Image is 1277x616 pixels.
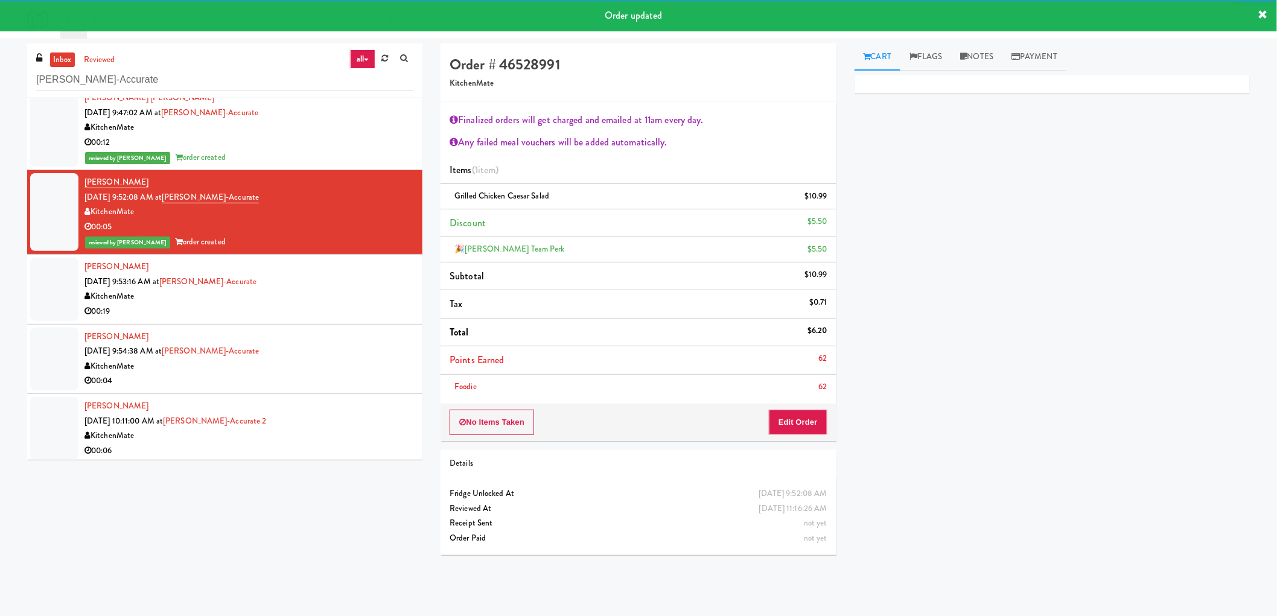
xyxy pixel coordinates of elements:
div: Receipt Sent [450,516,827,531]
div: $10.99 [804,189,827,204]
span: not yet [804,532,827,544]
span: Grilled Chicken Caesar Salad [454,190,549,202]
a: Cart [855,43,901,71]
span: [DATE] 10:11:00 AM at [84,415,163,427]
span: [DATE] 9:53:16 AM at [84,276,159,287]
a: all [350,49,375,69]
span: Order updated [605,8,662,22]
span: reviewed by [PERSON_NAME] [85,152,170,164]
a: [PERSON_NAME]-Accurate [161,107,258,118]
div: [DATE] 11:16:26 AM [759,501,827,516]
div: $5.50 [807,242,827,257]
div: 00:04 [84,373,413,389]
div: $10.99 [804,267,827,282]
a: Flags [900,43,952,71]
a: [PERSON_NAME] [84,400,148,411]
div: [DATE] 9:52:08 AM [759,486,827,501]
div: Order Paid [450,531,827,546]
div: Fridge Unlocked At [450,486,827,501]
span: [DATE] 9:54:38 AM at [84,345,162,357]
a: [PERSON_NAME]-Accurate [162,191,259,203]
span: [DATE] 9:52:08 AM at [84,191,162,203]
a: [PERSON_NAME]-Accurate 2 [163,415,266,427]
div: 62 [818,379,827,395]
div: Reviewed At [450,501,827,516]
span: reviewed by [PERSON_NAME] [85,237,170,249]
span: Discount [450,216,486,230]
span: Total [450,325,469,339]
ng-pluralize: item [478,163,495,177]
div: KitchenMate [84,120,413,135]
span: order created [176,151,226,163]
a: reviewed [81,52,118,68]
span: Points Earned [450,353,504,367]
span: Foodie [454,381,477,392]
a: [PERSON_NAME] [84,176,148,188]
div: KitchenMate [84,205,413,220]
span: order created [176,236,226,247]
div: $5.50 [807,214,827,229]
span: Items [450,163,498,177]
a: Notes [952,43,1003,71]
div: Any failed meal vouchers will be added automatically. [450,133,827,151]
button: Edit Order [769,410,827,435]
div: KitchenMate [84,289,413,304]
div: $0.71 [809,295,827,310]
input: Search vision orders [36,69,413,91]
a: [PERSON_NAME] [84,261,148,272]
div: 00:05 [84,220,413,235]
button: No Items Taken [450,410,534,435]
li: [PERSON_NAME][DATE] 10:11:00 AM at[PERSON_NAME]-Accurate 2KitchenMate00:06 [27,394,422,463]
a: [PERSON_NAME]-Accurate [159,276,256,287]
span: Tax [450,297,462,311]
div: KitchenMate [84,428,413,443]
div: Finalized orders will get charged and emailed at 11am every day. [450,111,827,129]
div: KitchenMate [84,359,413,374]
a: Payment [1002,43,1066,71]
a: [PERSON_NAME]-Accurate [162,345,259,357]
div: Details [450,456,827,471]
div: 00:06 [84,443,413,459]
a: inbox [50,52,75,68]
div: $6.20 [807,323,827,338]
a: [PERSON_NAME] [84,331,148,342]
div: 62 [818,351,827,366]
h5: KitchenMate [450,79,827,88]
div: 00:19 [84,304,413,319]
div: 00:12 [84,135,413,150]
span: [DATE] 9:47:02 AM at [84,107,161,118]
span: 🎉[PERSON_NAME] Team Perk [454,243,564,255]
li: [PERSON_NAME] [PERSON_NAME][DATE] 9:47:02 AM at[PERSON_NAME]-AccurateKitchenMate00:12reviewed by ... [27,86,422,170]
li: [PERSON_NAME][DATE] 9:54:38 AM at[PERSON_NAME]-AccurateKitchenMate00:04 [27,325,422,394]
span: (1 ) [472,163,499,177]
h4: Order # 46528991 [450,57,827,72]
a: [PERSON_NAME] [PERSON_NAME] [84,92,215,103]
li: [PERSON_NAME][DATE] 9:53:16 AM at[PERSON_NAME]-AccurateKitchenMate00:19 [27,255,422,324]
span: not yet [804,517,827,529]
span: Subtotal [450,269,484,283]
li: [PERSON_NAME][DATE] 9:52:08 AM at[PERSON_NAME]-AccurateKitchenMate00:05reviewed by [PERSON_NAME]o... [27,170,422,255]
